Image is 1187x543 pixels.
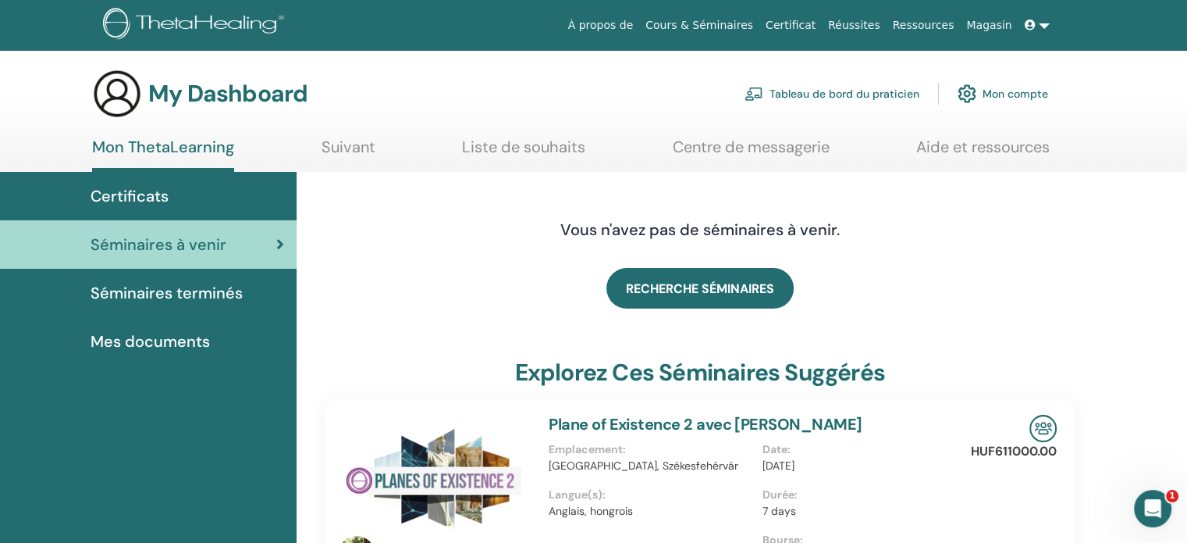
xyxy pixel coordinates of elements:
[322,138,375,168] a: Suivant
[549,503,752,520] p: Anglais, hongrois
[91,233,226,256] span: Séminaires à venir
[762,441,966,458] p: Date :
[960,11,1018,40] a: Magasin
[514,359,884,387] h3: Explorez ces séminaires suggérés
[103,8,290,43] img: logo.png
[639,11,759,40] a: Cours & Séminaires
[626,280,774,297] span: RECHERCHE SÉMINAIRES
[916,138,1050,168] a: Aide et ressources
[822,11,886,40] a: Réussites
[745,87,763,101] img: chalkboard-teacher.svg
[91,184,169,208] span: Certificats
[549,487,752,503] p: Langue(s) :
[971,442,1057,461] p: HUF611000.00
[91,330,210,353] span: Mes documents
[92,69,142,119] img: generic-user-icon.jpg
[454,220,946,239] h4: Vous n'avez pas de séminaires à venir.
[549,414,862,434] a: Plane of Existence 2 avec [PERSON_NAME]
[91,281,243,305] span: Séminaires terminés
[148,80,307,108] h3: My Dashboard
[762,458,966,474] p: [DATE]
[1166,490,1178,502] span: 1
[549,441,752,458] p: Emplacement :
[887,11,961,40] a: Ressources
[1029,415,1057,442] img: In-Person Seminar
[673,138,830,168] a: Centre de messagerie
[549,458,752,474] p: [GEOGRAPHIC_DATA], Székesfehérvár
[958,80,976,107] img: cog.svg
[762,487,966,503] p: Durée :
[958,77,1048,111] a: Mon compte
[462,138,585,168] a: Liste de souhaits
[92,138,234,172] a: Mon ThetaLearning
[606,268,794,309] a: RECHERCHE SÉMINAIRES
[759,11,822,40] a: Certificat
[338,415,530,541] img: Plane of Existence 2
[762,503,966,520] p: 7 days
[745,77,919,111] a: Tableau de bord du praticien
[1134,490,1171,527] iframe: Intercom live chat
[562,11,640,40] a: À propos de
